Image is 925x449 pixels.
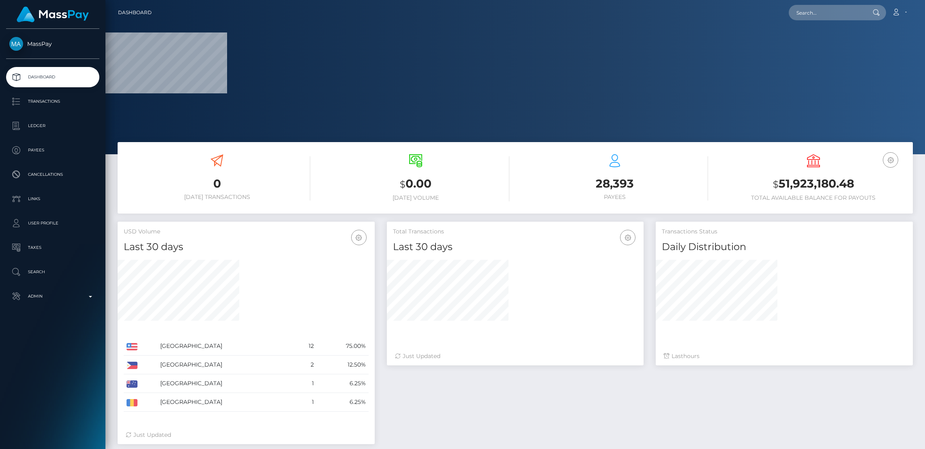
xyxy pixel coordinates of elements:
p: Dashboard [9,71,96,83]
td: 2 [294,356,317,374]
a: Taxes [6,237,99,258]
p: User Profile [9,217,96,229]
a: Transactions [6,91,99,112]
img: PH.png [127,362,137,369]
td: 6.25% [317,374,369,393]
a: User Profile [6,213,99,233]
p: Payees [9,144,96,156]
p: Taxes [9,242,96,254]
h5: Transactions Status [662,228,907,236]
a: Cancellations [6,164,99,185]
p: Cancellations [9,168,96,181]
input: Search... [789,5,865,20]
h4: Last 30 days [124,240,369,254]
img: US.png [127,343,137,350]
td: 1 [294,374,317,393]
small: $ [773,179,779,190]
h3: 28,393 [522,176,708,192]
img: MassPay Logo [17,6,89,22]
a: Admin [6,286,99,307]
a: Links [6,189,99,209]
a: Dashboard [118,4,152,21]
h6: [DATE] Volume [322,194,509,201]
h6: Total Available Balance for Payouts [720,194,907,201]
h6: [DATE] Transactions [124,194,310,201]
div: Just Updated [126,431,367,439]
h3: 0.00 [322,176,509,192]
h5: USD Volume [124,228,369,236]
a: Search [6,262,99,282]
h3: 0 [124,176,310,192]
td: [GEOGRAPHIC_DATA] [157,356,294,374]
h5: Total Transactions [393,228,638,236]
small: $ [400,179,406,190]
a: Dashboard [6,67,99,87]
img: AU.png [127,380,137,388]
td: [GEOGRAPHIC_DATA] [157,393,294,412]
h3: 51,923,180.48 [720,176,907,192]
p: Search [9,266,96,278]
td: 12.50% [317,356,369,374]
a: Ledger [6,116,99,136]
a: Payees [6,140,99,160]
span: MassPay [6,40,99,47]
td: 6.25% [317,393,369,412]
div: Last hours [664,352,905,360]
img: MassPay [9,37,23,51]
td: [GEOGRAPHIC_DATA] [157,337,294,356]
td: 1 [294,393,317,412]
h4: Last 30 days [393,240,638,254]
p: Admin [9,290,96,302]
img: RO.png [127,399,137,406]
p: Links [9,193,96,205]
td: 12 [294,337,317,356]
div: Just Updated [395,352,636,360]
p: Ledger [9,120,96,132]
td: 75.00% [317,337,369,356]
p: Transactions [9,95,96,108]
h6: Payees [522,194,708,201]
h4: Daily Distribution [662,240,907,254]
td: [GEOGRAPHIC_DATA] [157,374,294,393]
